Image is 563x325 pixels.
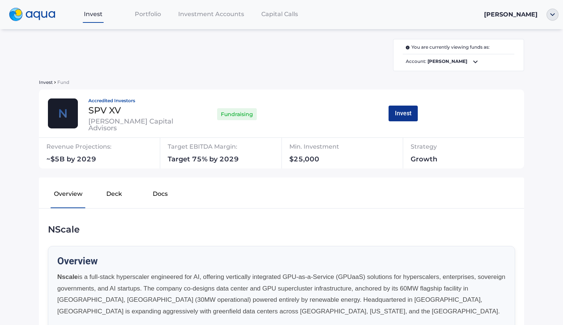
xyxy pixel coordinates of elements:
[57,255,506,267] h2: Overview
[46,141,166,156] div: Revenue Projections:
[178,10,244,18] span: Investment Accounts
[57,273,78,280] strong: Nscale
[48,224,515,236] div: NScale
[168,156,287,165] div: Target 75% by 2029
[91,183,137,207] button: Deck
[57,79,69,85] span: Fund
[48,98,78,128] img: thamesville
[4,6,66,23] a: logo
[289,141,381,156] div: Min. Investment
[84,10,103,18] span: Invest
[9,8,55,21] img: logo
[88,106,184,115] div: SPV XV
[135,10,161,18] span: Portfolio
[411,156,475,165] div: Growth
[411,141,475,156] div: Strategy
[547,9,559,21] img: ellipse
[247,6,312,22] a: Capital Calls
[56,78,69,85] a: Fund
[406,46,411,49] img: i.svg
[406,44,490,51] span: You are currently viewing funds as:
[427,58,467,64] b: [PERSON_NAME]
[45,183,91,207] button: Overview
[261,10,298,18] span: Capital Calls
[39,79,53,85] span: Invest
[217,106,257,122] div: Fundraising
[168,141,287,156] div: Target EBITDA Margin:
[137,183,183,207] button: Docs
[57,271,506,317] p: is a full-stack hyperscaler engineered for AI, offering vertically integrated GPU-as-a-Service (G...
[289,156,381,165] div: $25,000
[54,81,56,83] img: sidearrow
[66,6,121,22] a: Invest
[389,106,418,121] button: Invest
[121,6,175,22] a: Portfolio
[175,6,247,22] a: Investment Accounts
[88,98,184,103] div: Accredited Investors
[484,11,538,18] span: [PERSON_NAME]
[88,118,184,131] div: [PERSON_NAME] Capital Advisors
[403,57,514,66] span: Account:
[46,156,166,165] div: ~$5B by 2029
